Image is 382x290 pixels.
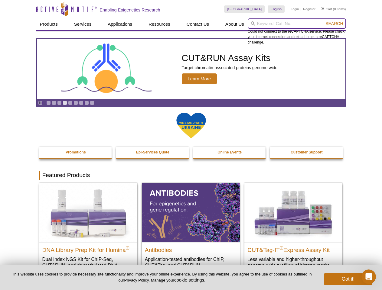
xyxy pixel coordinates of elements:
[182,73,217,84] span: Learn More
[322,5,346,13] li: (0 items)
[38,101,43,105] a: Toggle autoplay
[142,183,240,274] a: All Antibodies Antibodies Application-tested antibodies for ChIP, CUT&Tag, and CUT&RUN.
[73,101,78,105] a: Go to slide 6
[104,18,136,30] a: Applications
[322,7,324,10] img: Your Cart
[324,273,372,285] button: Got it!
[224,5,265,13] a: [GEOGRAPHIC_DATA]
[84,101,89,105] a: Go to slide 8
[126,245,129,250] sup: ®
[10,272,314,283] p: This website uses cookies to provide necessary site functionality and improve your online experie...
[124,278,149,282] a: Privacy Policy
[325,21,343,26] span: Search
[303,7,315,11] a: Register
[42,256,134,275] p: Dual Index NGS Kit for ChIP-Seq, CUT&RUN, and ds methylated DNA assays.
[37,39,345,99] a: CUT&RUN Assay Kits CUT&RUN Assay Kits Target chromatin-associated proteins genome wide. Learn More
[66,150,86,154] strong: Promotions
[244,183,342,242] img: CUT&Tag-IT® Express Assay Kit
[52,101,56,105] a: Go to slide 2
[90,101,94,105] a: Go to slide 9
[322,7,332,11] a: Cart
[291,150,322,154] strong: Customer Support
[68,101,73,105] a: Go to slide 5
[244,183,342,274] a: CUT&Tag-IT® Express Assay Kit CUT&Tag-IT®Express Assay Kit Less variable and higher-throughput ge...
[79,101,83,105] a: Go to slide 7
[100,7,160,13] h2: Enabling Epigenetics Research
[176,112,206,139] img: We Stand With Ukraine
[270,147,343,158] a: Customer Support
[142,183,240,242] img: All Antibodies
[291,7,299,11] a: Login
[183,18,213,30] a: Contact Us
[145,18,174,30] a: Resources
[70,18,95,30] a: Services
[61,41,152,97] img: CUT&RUN Assay Kits
[324,21,345,26] button: Search
[248,18,346,45] div: Could not connect to the reCAPTCHA service. Please check your internet connection and reload to g...
[174,277,204,282] button: cookie settings
[182,53,279,63] h2: CUT&RUN Assay Kits
[46,101,51,105] a: Go to slide 1
[136,150,169,154] strong: Epi-Services Quote
[63,101,67,105] a: Go to slide 4
[217,150,242,154] strong: Online Events
[361,269,376,284] iframe: Intercom live chat
[39,183,137,242] img: DNA Library Prep Kit for Illumina
[193,147,266,158] a: Online Events
[39,171,343,180] h2: Featured Products
[280,245,283,250] sup: ®
[39,183,137,280] a: DNA Library Prep Kit for Illumina DNA Library Prep Kit for Illumina® Dual Index NGS Kit for ChIP-...
[268,5,285,13] a: English
[145,244,237,253] h2: Antibodies
[248,18,346,29] input: Keyword, Cat. No.
[222,18,248,30] a: About Us
[145,256,237,269] p: Application-tested antibodies for ChIP, CUT&Tag, and CUT&RUN.
[42,244,134,253] h2: DNA Library Prep Kit for Illumina
[182,65,279,70] p: Target chromatin-associated proteins genome wide.
[57,101,62,105] a: Go to slide 3
[116,147,189,158] a: Epi-Services Quote
[37,39,345,99] article: CUT&RUN Assay Kits
[39,147,113,158] a: Promotions
[247,244,339,253] h2: CUT&Tag-IT Express Assay Kit
[247,256,339,269] p: Less variable and higher-throughput genome-wide profiling of histone marks​.
[36,18,61,30] a: Products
